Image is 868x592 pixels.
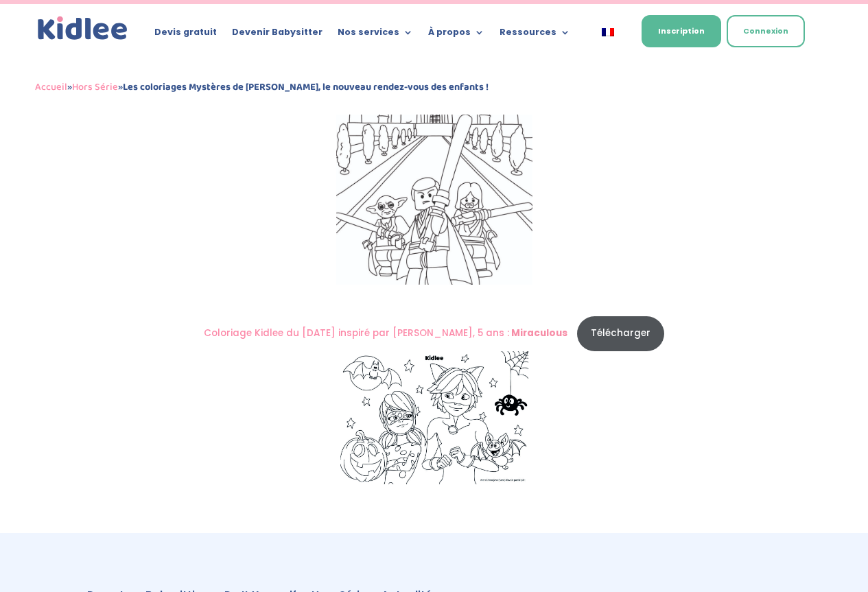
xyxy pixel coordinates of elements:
[123,79,489,95] strong: Les coloriages Mystères de [PERSON_NAME], le nouveau rendez-vous des enfants !
[232,27,322,43] a: Devenir Babysitter
[602,28,614,36] img: Français
[511,327,567,340] span: Miraculous
[35,14,131,43] a: Kidlee Logo
[727,15,805,47] a: Connexion
[204,327,570,340] a: Coloriage Kidlee du [DATE] inspiré par [PERSON_NAME], 5 ans : Miraculous
[642,15,721,47] a: Inscription
[338,27,413,43] a: Nos services
[154,27,217,43] a: Devis gratuit
[35,79,67,95] a: Accueil
[72,79,118,95] a: Hors Série
[577,316,664,351] a: Télécharger
[35,79,489,95] span: » »
[428,27,484,43] a: À propos
[35,14,131,43] img: logo_kidlee_bleu
[500,27,570,43] a: Ressources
